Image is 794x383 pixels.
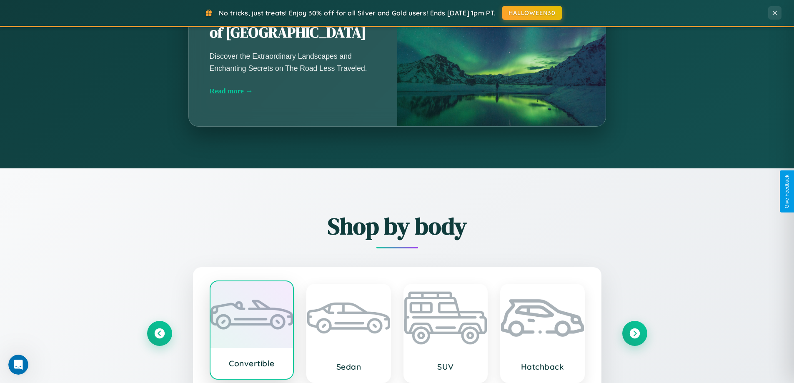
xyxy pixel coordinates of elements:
[219,358,285,368] h3: Convertible
[219,9,496,17] span: No tricks, just treats! Enjoy 30% off for all Silver and Gold users! Ends [DATE] 1pm PT.
[210,4,376,43] h2: Unearthing the Mystique of [GEOGRAPHIC_DATA]
[210,50,376,74] p: Discover the Extraordinary Landscapes and Enchanting Secrets on The Road Less Traveled.
[316,362,382,372] h3: Sedan
[502,6,562,20] button: HALLOWEEN30
[210,87,376,95] div: Read more →
[413,362,479,372] h3: SUV
[509,362,576,372] h3: Hatchback
[147,210,647,242] h2: Shop by body
[784,175,790,208] div: Give Feedback
[8,355,28,375] iframe: Intercom live chat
